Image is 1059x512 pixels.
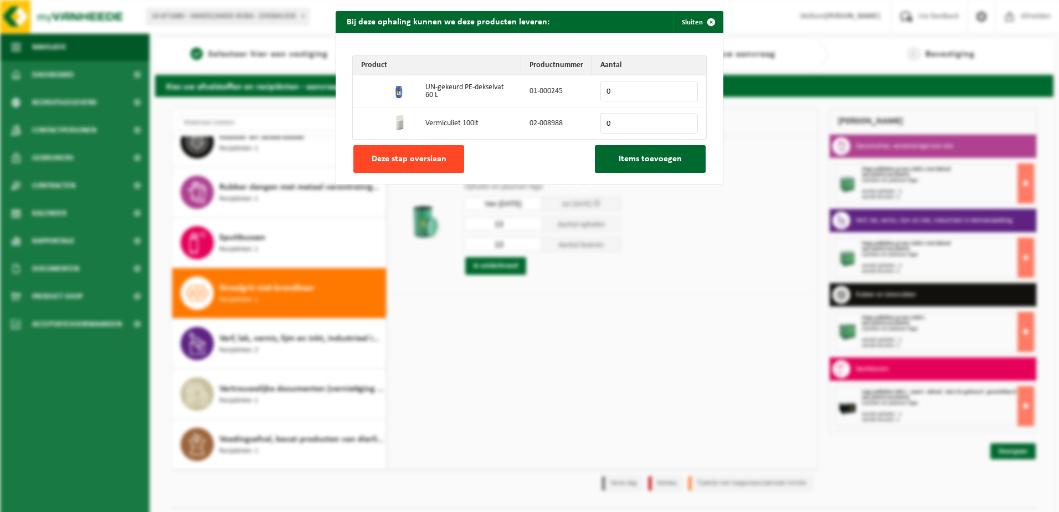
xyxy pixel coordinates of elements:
td: 02-008988 [521,107,592,139]
span: Items toevoegen [619,155,682,163]
td: Vermiculiet 100lt [417,107,521,139]
span: Deze stap overslaan [372,155,446,163]
td: UN-gekeurd PE-dekselvat 60 L [417,75,521,107]
th: Productnummer [521,56,592,75]
img: 01-000245 [391,81,409,99]
td: 01-000245 [521,75,592,107]
th: Aantal [592,56,706,75]
th: Product [353,56,521,75]
h2: Bij deze ophaling kunnen we deze producten leveren: [336,11,561,32]
button: Items toevoegen [595,145,706,173]
img: 02-008988 [391,114,409,131]
button: Deze stap overslaan [353,145,464,173]
button: Sluiten [673,11,722,33]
